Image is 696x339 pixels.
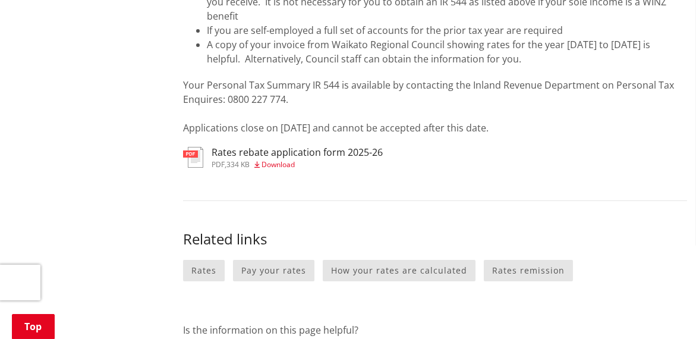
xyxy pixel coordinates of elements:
p: Is the information on this page helpful? [183,323,687,337]
span: pdf [212,159,225,169]
li: A copy of your invoice from Waikato Regional Council showing rates for the year [DATE] to [DATE] ... [207,37,687,66]
a: How your rates are calculated [323,260,475,282]
a: Rates [183,260,225,282]
span: 334 KB [226,159,250,169]
div: , [212,161,383,168]
li: If you are self-employed a full set of accounts for the prior tax year are required [207,23,687,37]
p: Your Personal Tax Summary IR 544 is available by contacting the Inland Revenue Department on Pers... [183,78,687,135]
a: Rates remission [484,260,573,282]
a: Rates rebate application form 2025-26 pdf,334 KB Download [183,147,383,168]
h3: Related links [183,231,687,248]
span: Download [262,159,295,169]
a: Top [12,314,55,339]
iframe: Messenger Launcher [641,289,684,332]
h3: Rates rebate application form 2025-26 [212,147,383,158]
a: Pay your rates [233,260,314,282]
img: document-pdf.svg [183,147,203,168]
